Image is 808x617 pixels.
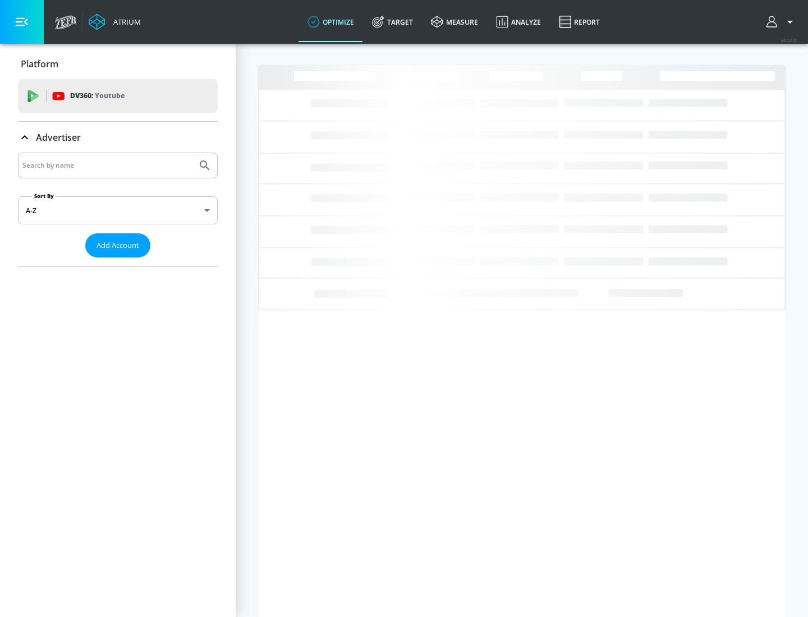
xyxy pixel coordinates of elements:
[781,37,797,43] span: v 4.24.0
[70,90,125,102] p: DV360:
[85,233,150,257] button: Add Account
[89,13,141,30] a: Atrium
[21,58,58,70] p: Platform
[363,2,422,42] a: Target
[299,2,363,42] a: optimize
[97,239,139,252] span: Add Account
[18,122,218,153] div: Advertiser
[487,2,550,42] a: Analyze
[22,158,192,173] input: Search by name
[18,79,218,113] div: DV360: Youtube
[18,48,218,80] div: Platform
[422,2,487,42] a: measure
[18,153,218,266] div: Advertiser
[18,257,218,266] nav: list of Advertiser
[109,17,141,27] div: Atrium
[36,131,81,144] p: Advertiser
[95,90,125,102] p: Youtube
[32,192,56,200] label: Sort By
[18,196,218,224] div: A-Z
[550,2,609,42] a: Report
